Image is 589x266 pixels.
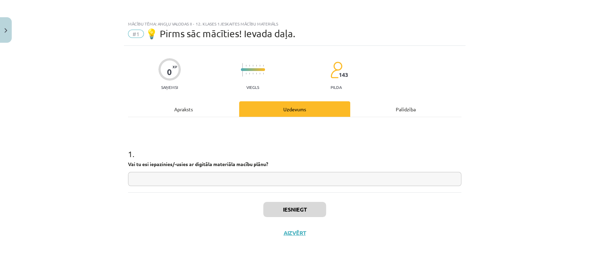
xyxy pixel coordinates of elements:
[259,73,260,74] img: icon-short-line-57e1e144782c952c97e751825c79c345078a6d821885a25fce030b3d8c18986b.svg
[128,30,144,38] span: #1
[330,61,342,79] img: students-c634bb4e5e11cddfef0936a35e636f08e4e9abd3cc4e673bd6f9a4125e45ecb1.svg
[249,73,250,74] img: icon-short-line-57e1e144782c952c97e751825c79c345078a6d821885a25fce030b3d8c18986b.svg
[249,65,250,66] img: icon-short-line-57e1e144782c952c97e751825c79c345078a6d821885a25fce030b3d8c18986b.svg
[263,202,326,217] button: Iesniegt
[128,101,239,117] div: Apraksts
[4,28,7,33] img: icon-close-lesson-0947bae3869378f0d4975bcd49f059093ad1ed9edebbc8119c70593378902aed.svg
[242,63,243,76] img: icon-long-line-d9ea69661e0d244f92f715978eff75569469978d946b2353a9bb055b3ed8787d.svg
[253,65,253,66] img: icon-short-line-57e1e144782c952c97e751825c79c345078a6d821885a25fce030b3d8c18986b.svg
[167,67,172,77] div: 0
[128,21,461,26] div: Mācību tēma: Angļu valodas ii - 12. klases 1.ieskaites mācību materiāls
[128,161,268,167] strong: Vai tu esi iepazinies/-usies ar digitāla materiāla macību plānu?
[339,72,348,78] span: 143
[173,65,177,69] span: XP
[256,65,257,66] img: icon-short-line-57e1e144782c952c97e751825c79c345078a6d821885a25fce030b3d8c18986b.svg
[256,73,257,74] img: icon-short-line-57e1e144782c952c97e751825c79c345078a6d821885a25fce030b3d8c18986b.svg
[282,229,308,236] button: Aizvērt
[158,85,181,90] p: Saņemsi
[146,28,295,39] span: 💡 Pirms sāc mācīties! Ievada daļa.
[331,85,342,90] p: pilda
[259,65,260,66] img: icon-short-line-57e1e144782c952c97e751825c79c345078a6d821885a25fce030b3d8c18986b.svg
[350,101,461,117] div: Palīdzība
[246,85,259,90] p: Viegls
[253,73,253,74] img: icon-short-line-57e1e144782c952c97e751825c79c345078a6d821885a25fce030b3d8c18986b.svg
[128,137,461,158] h1: 1 .
[239,101,350,117] div: Uzdevums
